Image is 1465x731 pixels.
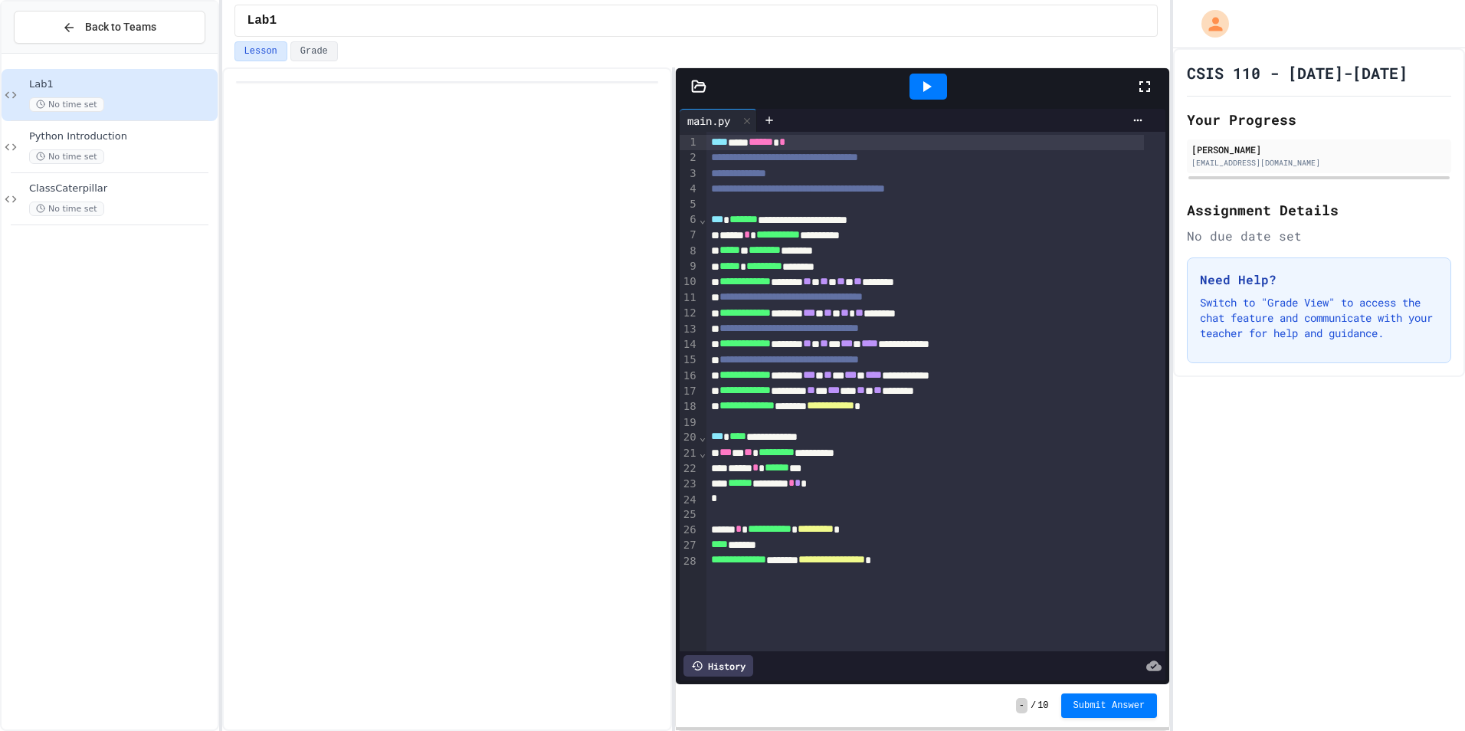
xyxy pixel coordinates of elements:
button: Submit Answer [1061,693,1158,718]
span: ClassCaterpillar [29,182,215,195]
span: Submit Answer [1073,700,1145,712]
div: main.py [680,113,738,129]
span: No time set [29,149,104,164]
div: 5 [680,197,699,212]
button: Grade [290,41,338,61]
div: 8 [680,244,699,259]
span: Python Introduction [29,130,215,143]
div: My Account [1185,6,1233,41]
span: 10 [1037,700,1048,712]
span: No time set [29,202,104,216]
div: 18 [680,399,699,415]
div: 23 [680,477,699,492]
span: Fold line [699,447,706,459]
div: 20 [680,430,699,445]
span: Lab1 [247,11,277,30]
span: Fold line [699,431,706,443]
div: 16 [680,369,699,384]
div: 3 [680,166,699,182]
div: 11 [680,290,699,306]
div: 6 [680,212,699,228]
div: 22 [680,461,699,477]
div: No due date set [1187,227,1451,245]
h3: Need Help? [1200,270,1438,289]
div: 12 [680,306,699,321]
div: 28 [680,554,699,569]
div: [EMAIL_ADDRESS][DOMAIN_NAME] [1191,157,1447,169]
div: 27 [680,538,699,553]
div: 10 [680,274,699,290]
span: No time set [29,97,104,112]
button: Back to Teams [14,11,205,44]
div: 21 [680,446,699,461]
span: Back to Teams [85,19,156,35]
div: 26 [680,523,699,538]
div: 7 [680,228,699,243]
span: / [1031,700,1036,712]
span: Lab1 [29,78,215,91]
div: History [683,655,753,677]
div: 13 [680,322,699,337]
span: - [1016,698,1027,713]
div: 9 [680,259,699,274]
button: Lesson [234,41,287,61]
div: main.py [680,109,757,132]
div: 19 [680,415,699,431]
p: Switch to "Grade View" to access the chat feature and communicate with your teacher for help and ... [1200,295,1438,341]
h1: CSIS 110 - [DATE]-[DATE] [1187,62,1408,84]
div: 1 [680,135,699,150]
div: 24 [680,493,699,508]
div: 17 [680,384,699,399]
h2: Assignment Details [1187,199,1451,221]
div: 4 [680,182,699,197]
div: 15 [680,352,699,368]
span: Fold line [699,213,706,225]
h2: Your Progress [1187,109,1451,130]
div: 25 [680,507,699,523]
div: 14 [680,337,699,352]
div: 2 [680,150,699,166]
div: [PERSON_NAME] [1191,143,1447,156]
